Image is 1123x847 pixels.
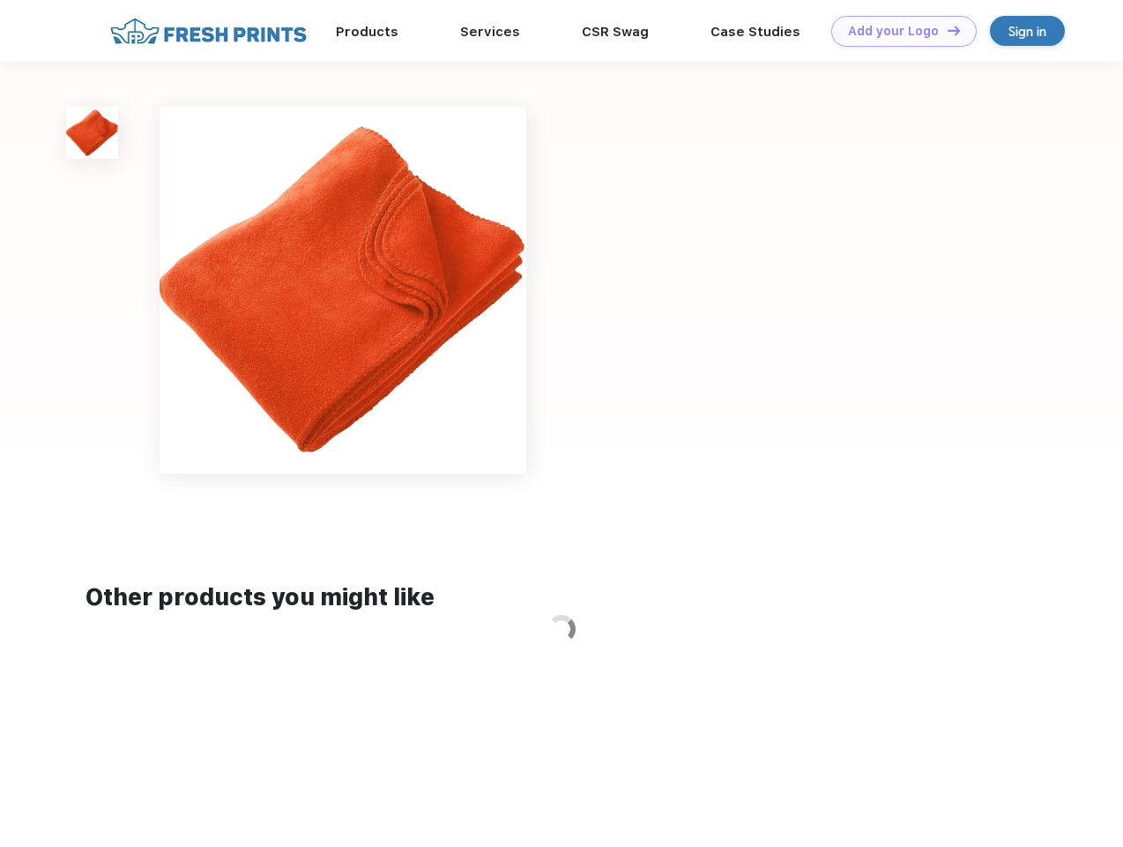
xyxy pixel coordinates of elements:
a: Products [336,24,398,40]
div: Other products you might like [86,581,1037,615]
img: func=resize&h=100 [66,107,118,159]
img: func=resize&h=640 [160,107,526,474]
img: DT [948,26,960,35]
a: Sign in [990,16,1065,46]
div: Add your Logo [848,24,939,39]
img: fo%20logo%202.webp [105,16,312,47]
div: Sign in [1008,21,1046,41]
